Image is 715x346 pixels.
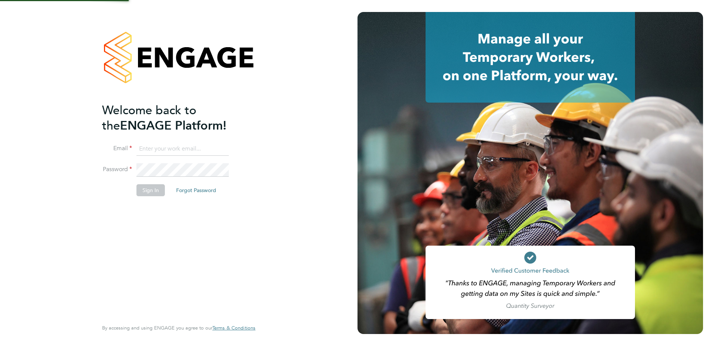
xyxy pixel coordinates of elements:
span: Terms & Conditions [212,325,255,331]
button: Sign In [136,184,165,196]
input: Enter your work email... [136,142,229,156]
label: Password [102,166,132,173]
a: Terms & Conditions [212,325,255,331]
h2: ENGAGE Platform! [102,103,248,133]
span: By accessing and using ENGAGE you agree to our [102,325,255,331]
label: Email [102,145,132,152]
button: Forgot Password [170,184,222,196]
span: Welcome back to the [102,103,196,133]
